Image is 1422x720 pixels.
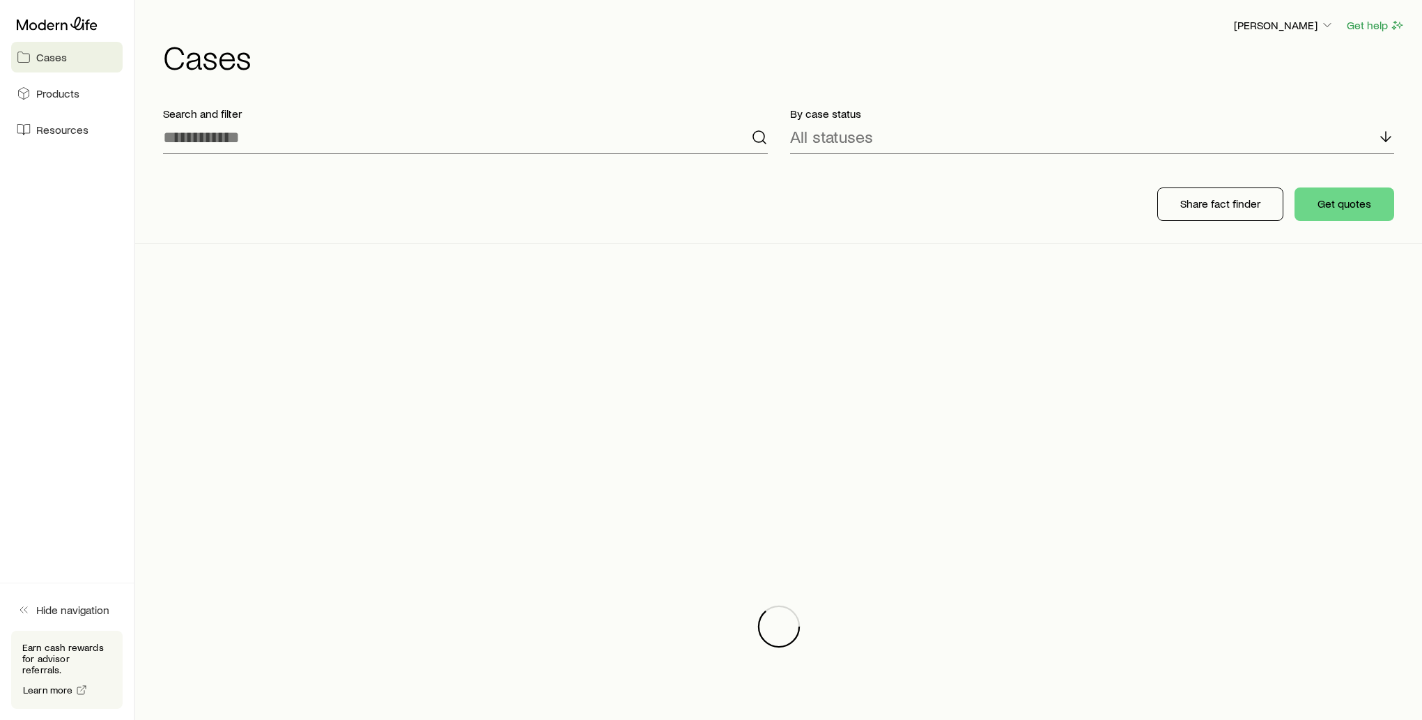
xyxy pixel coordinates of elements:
a: Cases [11,42,123,72]
span: Products [36,86,79,100]
p: By case status [790,107,1395,121]
p: Share fact finder [1180,197,1260,210]
span: Resources [36,123,88,137]
button: Get help [1346,17,1405,33]
h1: Cases [163,40,1405,73]
button: [PERSON_NAME] [1233,17,1335,34]
button: Hide navigation [11,595,123,625]
p: All statuses [790,127,873,146]
p: Earn cash rewards for advisor referrals. [22,642,111,675]
span: Cases [36,50,67,64]
button: Share fact finder [1157,187,1283,221]
a: Resources [11,114,123,145]
p: [PERSON_NAME] [1234,18,1334,32]
span: Hide navigation [36,603,109,617]
p: Search and filter [163,107,768,121]
span: Learn more [23,685,73,695]
button: Get quotes [1295,187,1394,221]
div: Earn cash rewards for advisor referrals.Learn more [11,631,123,709]
a: Products [11,78,123,109]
